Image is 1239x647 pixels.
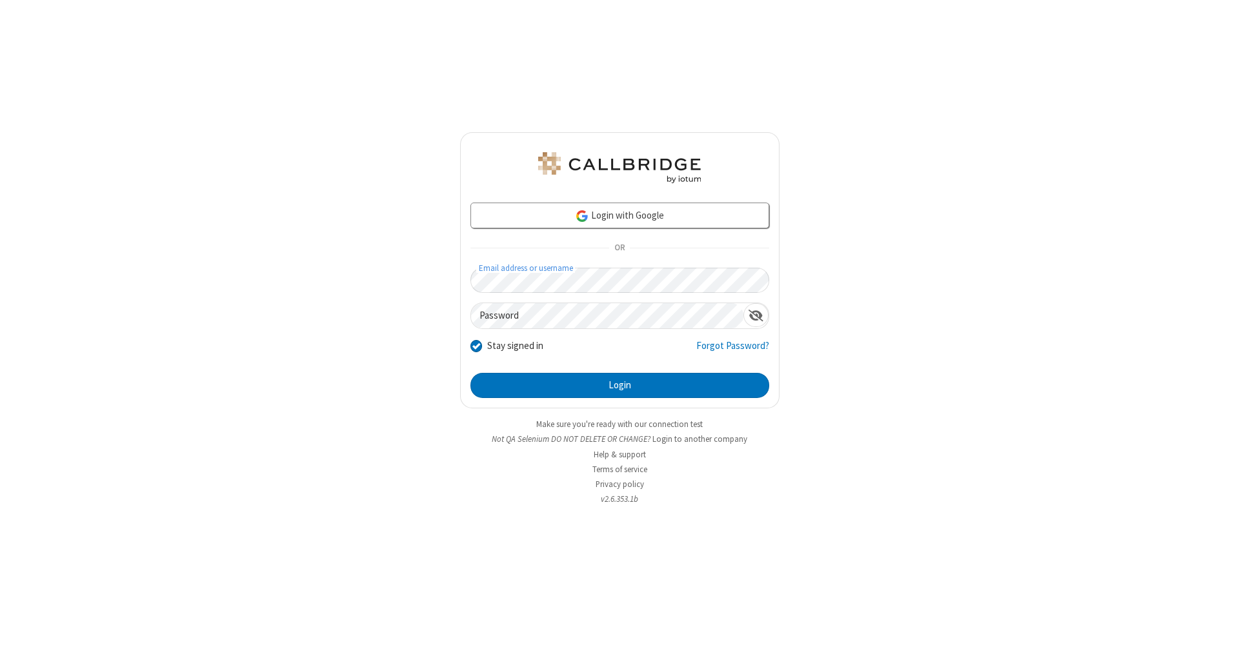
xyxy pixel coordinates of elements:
img: google-icon.png [575,209,589,223]
input: Password [471,303,743,328]
li: v2.6.353.1b [460,493,780,505]
button: Login to another company [652,433,747,445]
div: Show password [743,303,769,327]
span: OR [609,239,630,257]
button: Login [470,373,769,399]
a: Login with Google [470,203,769,228]
a: Help & support [594,449,646,460]
a: Forgot Password? [696,339,769,363]
a: Terms of service [592,464,647,475]
li: Not QA Selenium DO NOT DELETE OR CHANGE? [460,433,780,445]
a: Make sure you're ready with our connection test [536,419,703,430]
label: Stay signed in [487,339,543,353]
img: QA Selenium DO NOT DELETE OR CHANGE [536,152,703,183]
a: Privacy policy [596,479,644,490]
input: Email address or username [470,268,769,293]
